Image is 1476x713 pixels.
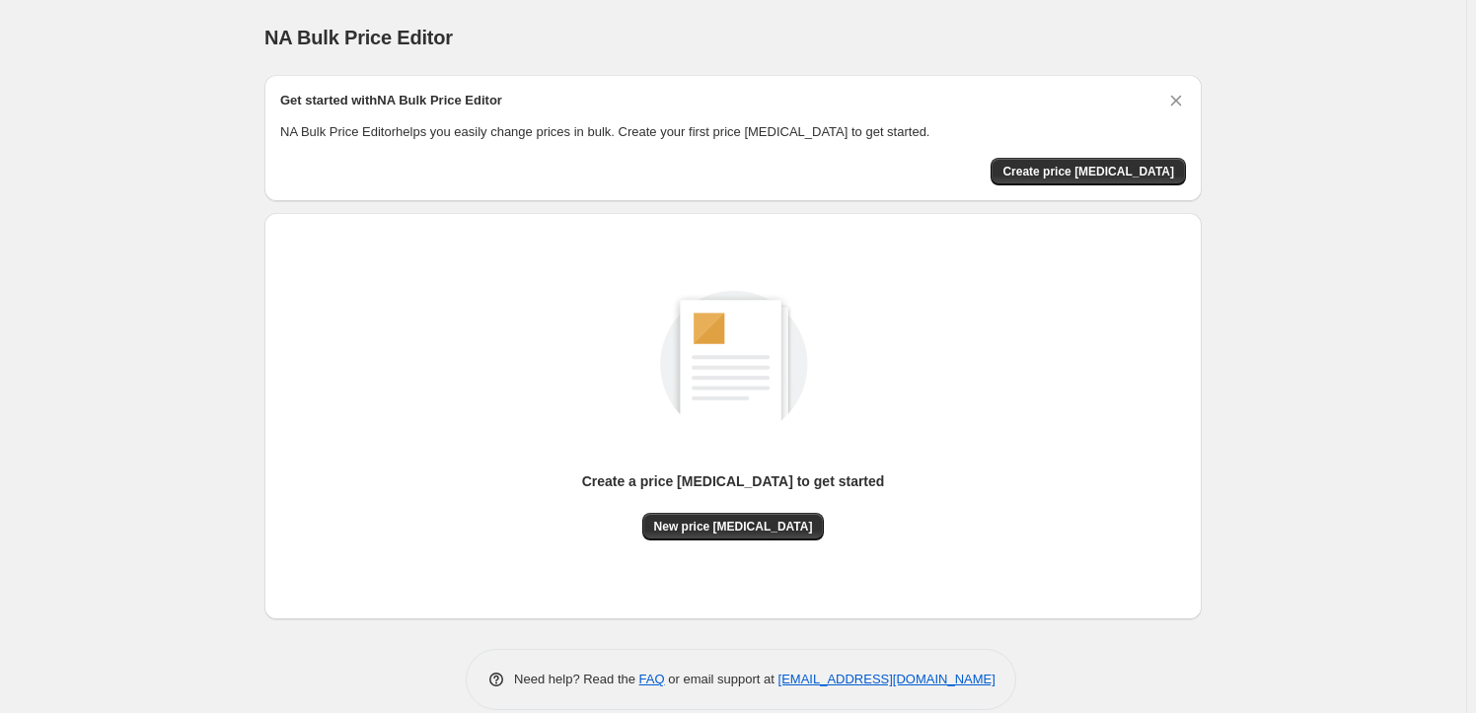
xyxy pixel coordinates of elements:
[991,158,1186,185] button: Create price change job
[642,513,825,540] button: New price [MEDICAL_DATA]
[778,672,996,686] a: [EMAIL_ADDRESS][DOMAIN_NAME]
[264,27,453,48] span: NA Bulk Price Editor
[1166,91,1186,110] button: Dismiss card
[514,672,639,686] span: Need help? Read the
[280,91,502,110] h2: Get started with NA Bulk Price Editor
[1002,164,1174,179] span: Create price [MEDICAL_DATA]
[280,122,1186,142] p: NA Bulk Price Editor helps you easily change prices in bulk. Create your first price [MEDICAL_DAT...
[665,672,778,686] span: or email support at
[639,672,665,686] a: FAQ
[582,471,885,491] p: Create a price [MEDICAL_DATA] to get started
[654,519,813,535] span: New price [MEDICAL_DATA]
